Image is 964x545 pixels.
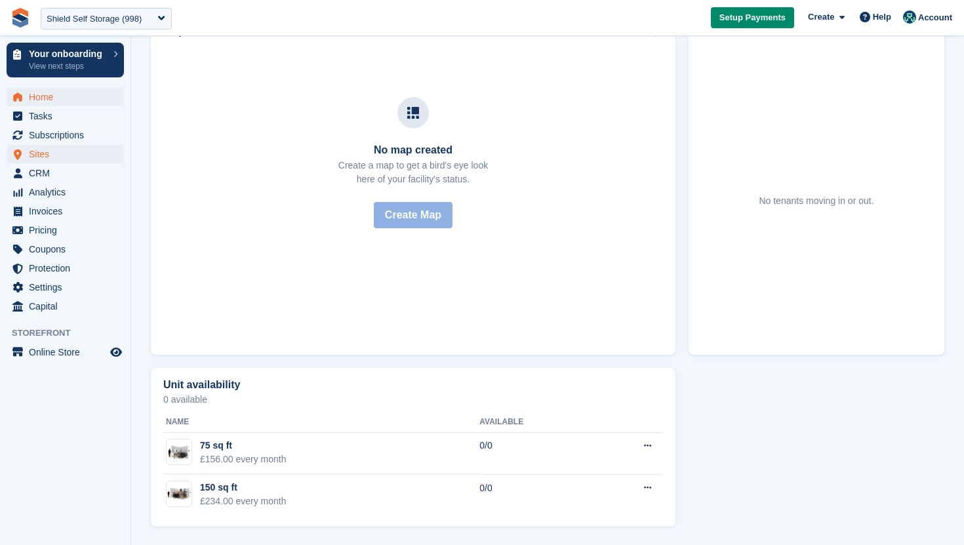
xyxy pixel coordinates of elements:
[108,344,124,360] a: Preview store
[163,379,240,391] h2: Unit availability
[808,10,834,24] span: Create
[29,145,108,163] span: Sites
[151,14,675,355] a: Map No map created Create a map to get a bird's eye lookhere of your facility's status. Create Map
[873,10,891,24] span: Help
[200,481,287,495] div: 150 sq ft
[29,343,108,361] span: Online Store
[7,88,124,106] a: menu
[29,202,108,220] span: Invoices
[29,107,108,125] span: Tasks
[7,43,124,77] a: Your onboarding View next steps
[7,145,124,163] a: menu
[479,474,592,515] td: 0/0
[29,297,108,315] span: Capital
[7,297,124,315] a: menu
[7,221,124,239] a: menu
[7,202,124,220] a: menu
[711,7,794,29] a: Setup Payments
[29,278,108,296] span: Settings
[29,183,108,201] span: Analytics
[200,439,287,453] div: 75 sq ft
[167,443,191,462] img: 75.jpg
[12,327,131,340] span: Storefront
[29,60,107,72] p: View next steps
[10,8,30,28] img: stora-icon-8386f47178a22dfd0bd8f6a31ec36ba5ce8667c1dd55bd0f319d3a0aa187defe.svg
[7,126,124,144] a: menu
[29,164,108,182] span: CRM
[407,107,419,119] img: map-icn-33ee37083ee616e46c38cad1a60f524a97daa1e2b2c8c0bc3eb3415660979fc1.svg
[479,412,592,433] th: Available
[163,395,663,404] p: 0 available
[903,10,916,24] img: Jennifer Ofodile
[7,164,124,182] a: menu
[479,432,592,474] td: 0/0
[200,495,287,508] div: £234.00 every month
[374,202,452,228] button: Create Map
[29,240,108,258] span: Coupons
[338,159,488,186] p: Create a map to get a bird's eye look here of your facility's status.
[47,12,142,26] div: Shield Self Storage (998)
[338,144,488,156] h3: No map created
[167,485,191,504] img: 150.jpg
[7,183,124,201] a: menu
[7,278,124,296] a: menu
[7,240,124,258] a: menu
[200,453,287,466] div: £156.00 every month
[29,88,108,106] span: Home
[719,11,786,24] span: Setup Payments
[759,194,874,208] div: No tenants moving in or out.
[29,126,108,144] span: Subscriptions
[7,259,124,277] a: menu
[918,11,952,24] span: Account
[163,412,479,433] th: Name
[29,221,108,239] span: Pricing
[7,343,124,361] a: menu
[7,107,124,125] a: menu
[29,259,108,277] span: Protection
[29,49,107,58] p: Your onboarding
